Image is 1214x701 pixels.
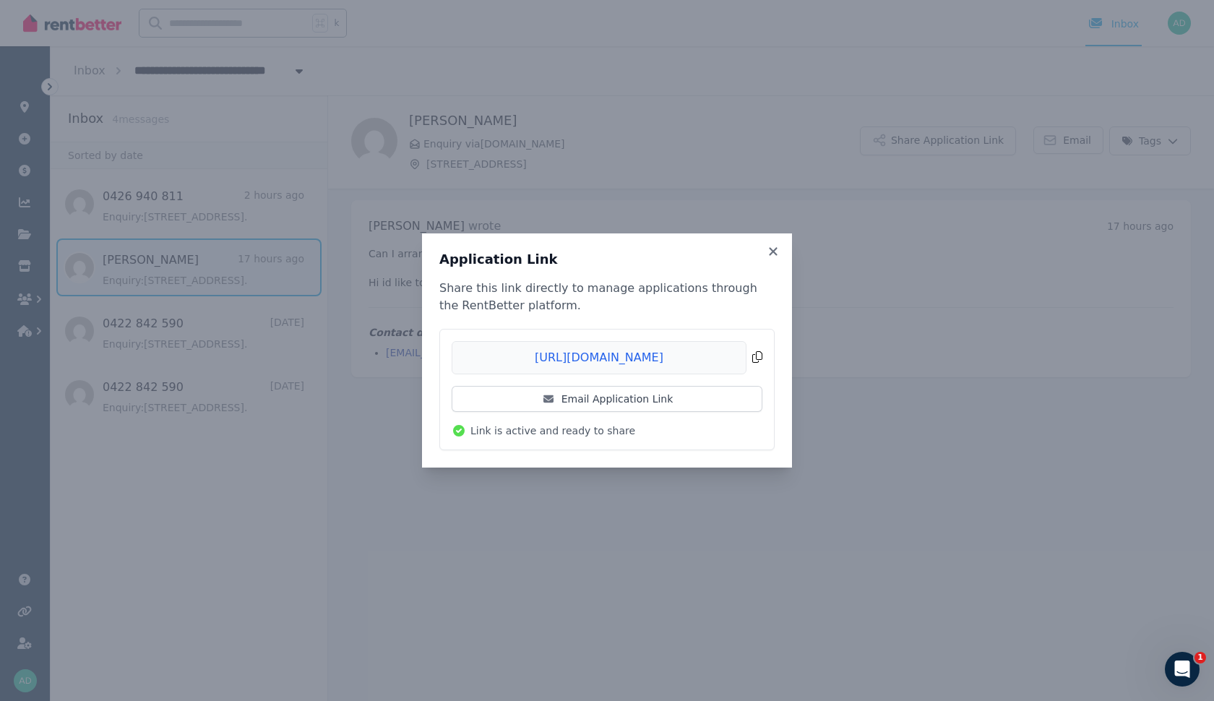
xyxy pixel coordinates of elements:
h3: Application Link [439,251,775,268]
iframe: Intercom live chat [1165,652,1200,687]
span: 1 [1194,652,1206,663]
p: Share this link directly to manage applications through the RentBetter platform. [439,280,775,314]
a: Email Application Link [452,386,762,412]
button: [URL][DOMAIN_NAME] [452,341,762,374]
span: Link is active and ready to share [470,423,635,438]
